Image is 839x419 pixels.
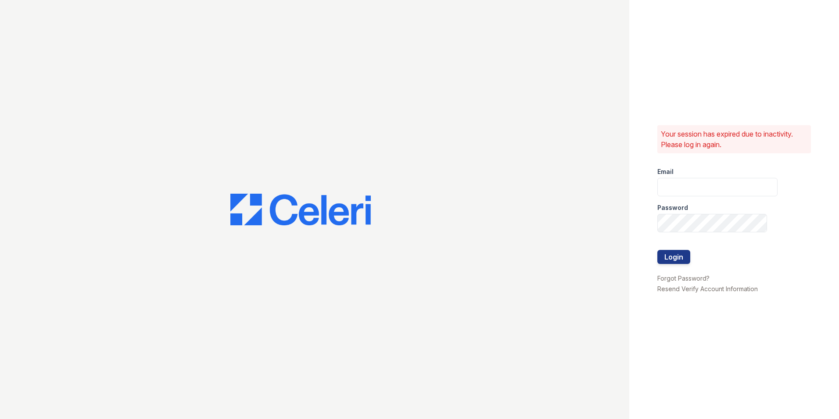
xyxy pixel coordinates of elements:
[657,167,674,176] label: Email
[657,250,690,264] button: Login
[657,285,758,293] a: Resend Verify Account Information
[230,194,371,225] img: CE_Logo_Blue-a8612792a0a2168367f1c8372b55b34899dd931a85d93a1a3d3e32e68fde9ad4.png
[661,129,807,150] p: Your session has expired due to inactivity. Please log in again.
[657,275,710,282] a: Forgot Password?
[657,203,688,212] label: Password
